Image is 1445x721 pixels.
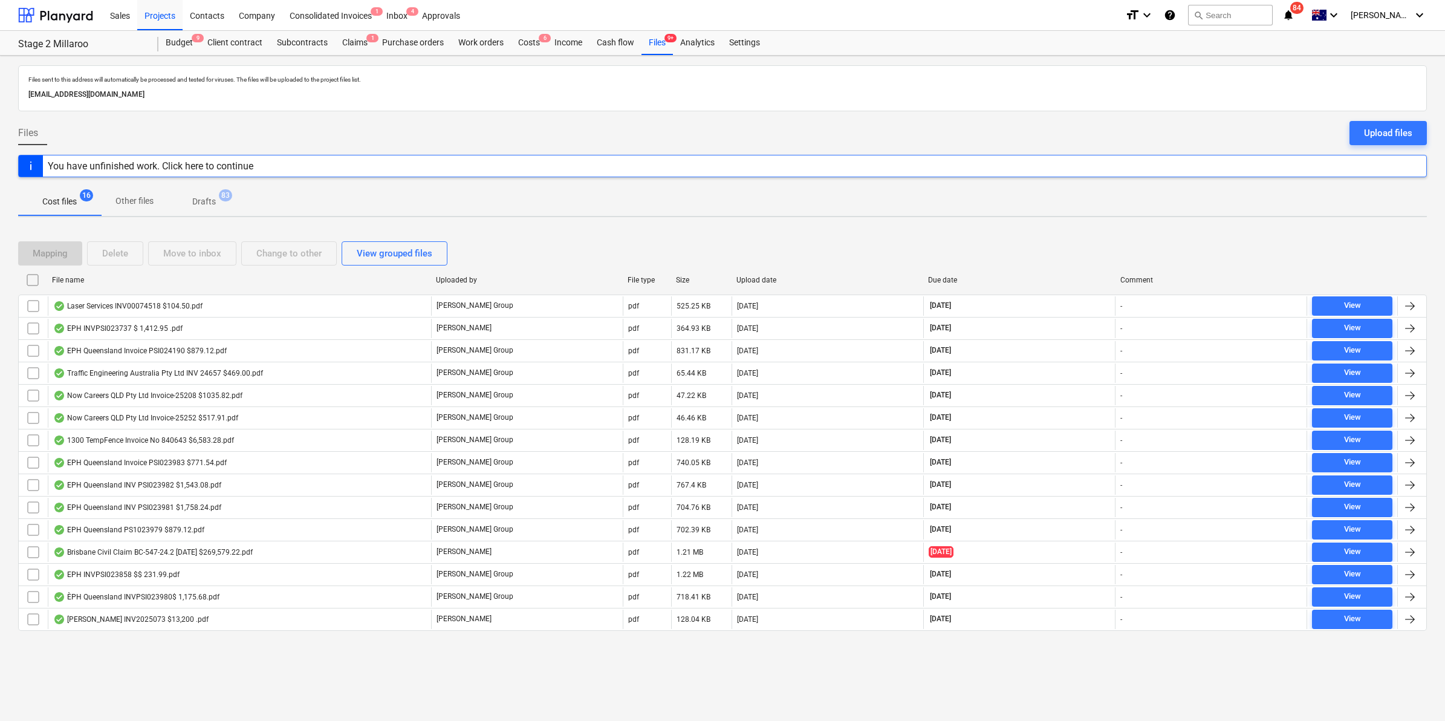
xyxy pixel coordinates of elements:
[677,503,710,512] div: 704.76 KB
[1120,570,1122,579] div: -
[628,526,639,534] div: pdf
[929,569,952,579] span: [DATE]
[1344,590,1361,604] div: View
[1282,8,1294,22] i: notifications
[929,345,952,356] span: [DATE]
[437,301,513,311] p: [PERSON_NAME] Group
[929,524,952,535] span: [DATE]
[52,276,426,284] div: File name
[1344,523,1361,537] div: View
[737,391,758,400] div: [DATE]
[437,435,513,445] p: [PERSON_NAME] Group
[437,524,513,535] p: [PERSON_NAME] Group
[1120,347,1122,355] div: -
[1312,386,1392,405] button: View
[342,241,447,266] button: View grouped files
[737,414,758,422] div: [DATE]
[1351,10,1411,20] span: [PERSON_NAME]
[53,391,65,400] div: OCR finished
[53,436,65,445] div: OCR finished
[628,302,639,310] div: pdf
[158,31,200,55] a: Budget9
[1312,431,1392,450] button: View
[1344,478,1361,492] div: View
[53,503,221,512] div: EPH Queensland INV PSI023981 $1,758.24.pdf
[929,390,952,400] span: [DATE]
[677,615,710,624] div: 128.04 KB
[200,31,270,55] a: Client contract
[628,503,639,512] div: pdf
[929,435,952,445] span: [DATE]
[737,324,758,333] div: [DATE]
[437,569,513,579] p: [PERSON_NAME] Group
[437,502,513,512] p: [PERSON_NAME] Group
[375,31,451,55] a: Purchase orders
[929,502,952,512] span: [DATE]
[737,593,758,601] div: [DATE]
[1344,321,1361,335] div: View
[1312,364,1392,383] button: View
[1349,121,1427,145] button: Upload files
[628,593,639,601] div: pdf
[1344,545,1361,559] div: View
[1120,436,1122,445] div: -
[53,368,263,378] div: Traffic Engineering Australia Pty Ltd INV 24657 $469.00.pdf
[53,324,183,333] div: EPH INVPSI023737 $ 1,412.95 .pdf
[357,246,432,261] div: View grouped files
[929,546,953,558] span: [DATE]
[451,31,511,55] a: Work orders
[48,160,253,172] div: You have unfinished work. Click here to continue
[1344,388,1361,402] div: View
[1120,391,1122,400] div: -
[677,458,710,467] div: 740.05 KB
[539,34,551,42] span: 6
[1120,526,1122,534] div: -
[437,547,492,557] p: [PERSON_NAME]
[192,34,204,42] span: 9
[737,481,758,489] div: [DATE]
[677,414,706,422] div: 46.46 KB
[270,31,335,55] div: Subcontracts
[1120,481,1122,489] div: -
[1290,2,1304,14] span: 84
[53,547,253,557] div: Brisbane Civil Claim BC-547-24.2 [DATE] $269,579.22.pdf
[589,31,641,55] a: Cash flow
[53,346,227,356] div: EPH Queensland Invoice PSI024190 $879.12.pdf
[737,503,758,512] div: [DATE]
[737,570,758,579] div: [DATE]
[1312,498,1392,517] button: View
[1312,565,1392,584] button: View
[677,481,706,489] div: 767.4 KB
[1120,503,1122,512] div: -
[42,195,77,208] p: Cost files
[929,323,952,333] span: [DATE]
[53,324,65,333] div: OCR finished
[737,369,758,377] div: [DATE]
[371,7,383,16] span: 1
[1312,296,1392,316] button: View
[676,276,727,284] div: Size
[1344,612,1361,626] div: View
[437,480,513,490] p: [PERSON_NAME] Group
[1344,500,1361,514] div: View
[628,369,639,377] div: pdf
[628,414,639,422] div: pdf
[53,615,65,624] div: OCR finished
[18,38,144,51] div: Stage 2 Millaroo
[677,436,710,445] div: 128.19 KB
[664,34,677,42] span: 9+
[219,189,232,201] span: 83
[1120,276,1302,284] div: Comment
[437,390,513,400] p: [PERSON_NAME] Group
[53,570,180,579] div: EPH INVPSI023858 $$ 231.99.pdf
[1312,543,1392,562] button: View
[53,525,204,535] div: EPH Queensland PS1023979 $879.12.pdf
[437,614,492,624] p: [PERSON_NAME]
[53,503,65,512] div: OCR finished
[1120,369,1122,377] div: -
[1344,366,1361,380] div: View
[929,413,952,423] span: [DATE]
